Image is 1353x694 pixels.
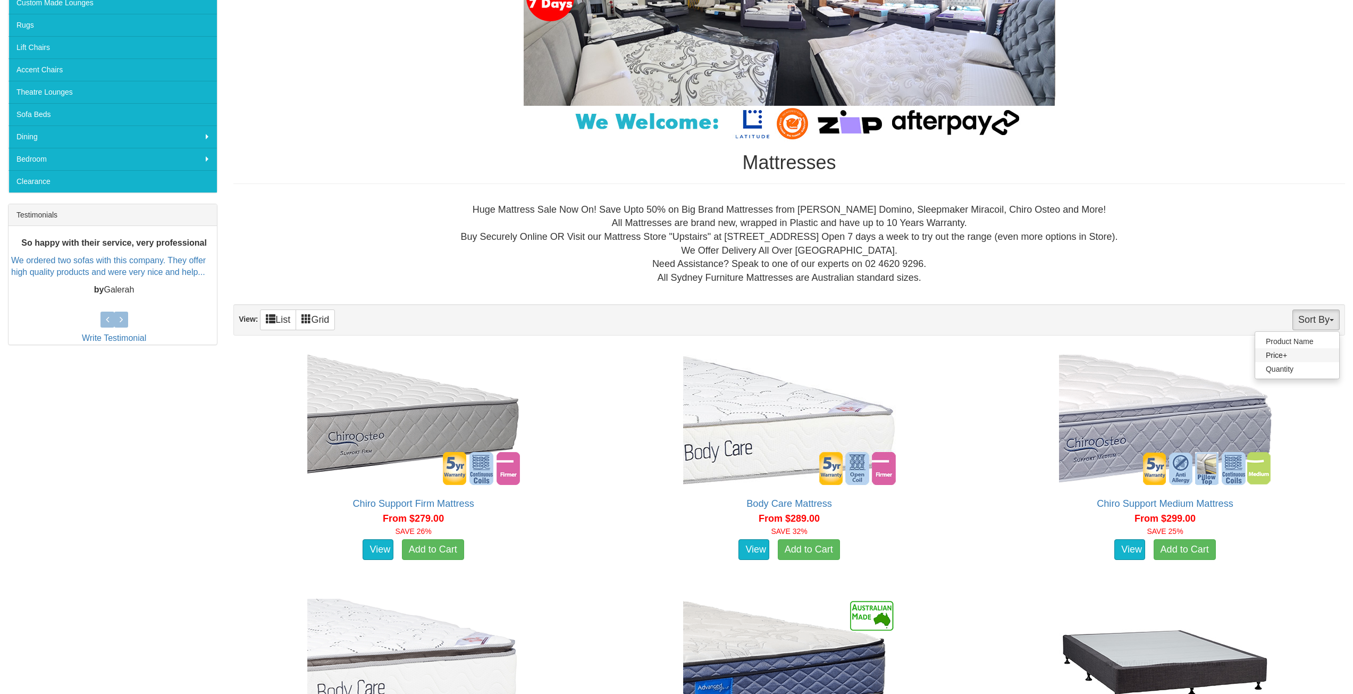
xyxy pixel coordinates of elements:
a: Quantity [1255,362,1339,376]
div: Huge Mattress Sale Now On! Save Upto 50% on Big Brand Mattresses from [PERSON_NAME] Domino, Sleep... [242,203,1337,285]
a: We ordered two sofas with this company. They offer high quality products and were very nice and h... [11,256,206,277]
font: SAVE 25% [1147,527,1183,536]
img: Chiro Support Firm Mattress [305,352,523,488]
img: Chiro Support Medium Mattress [1056,352,1274,488]
h1: Mattresses [233,152,1345,173]
font: SAVE 26% [396,527,432,536]
strong: View: [239,315,258,323]
a: View [1114,539,1145,561]
a: Add to Cart [778,539,840,561]
a: Add to Cart [1154,539,1216,561]
span: From $289.00 [759,513,820,524]
a: Bedroom [9,148,217,170]
a: List [260,310,296,330]
a: Dining [9,126,217,148]
a: Chiro Support Firm Mattress [352,498,474,509]
a: Add to Cart [402,539,464,561]
a: Product Name [1255,335,1339,348]
div: Testimonials [9,204,217,226]
a: Clearance [9,170,217,193]
span: From $279.00 [383,513,444,524]
a: Accent Chairs [9,58,217,81]
b: So happy with their service, very professional [21,238,207,247]
a: Body Care Mattress [746,498,832,509]
a: Write Testimonial [82,333,146,342]
a: Lift Chairs [9,36,217,58]
img: Body Care Mattress [680,352,898,488]
a: Grid [296,310,335,330]
a: Theatre Lounges [9,81,217,103]
a: View [738,539,769,561]
span: From $299.00 [1134,513,1196,524]
p: Galerah [11,285,217,297]
a: Rugs [9,14,217,36]
a: Sofa Beds [9,103,217,126]
a: Chiro Support Medium Mattress [1097,498,1233,509]
button: Sort By [1292,310,1340,330]
a: View [363,539,393,561]
b: by [94,286,104,295]
a: Price+ [1255,348,1339,362]
font: SAVE 32% [771,527,807,536]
